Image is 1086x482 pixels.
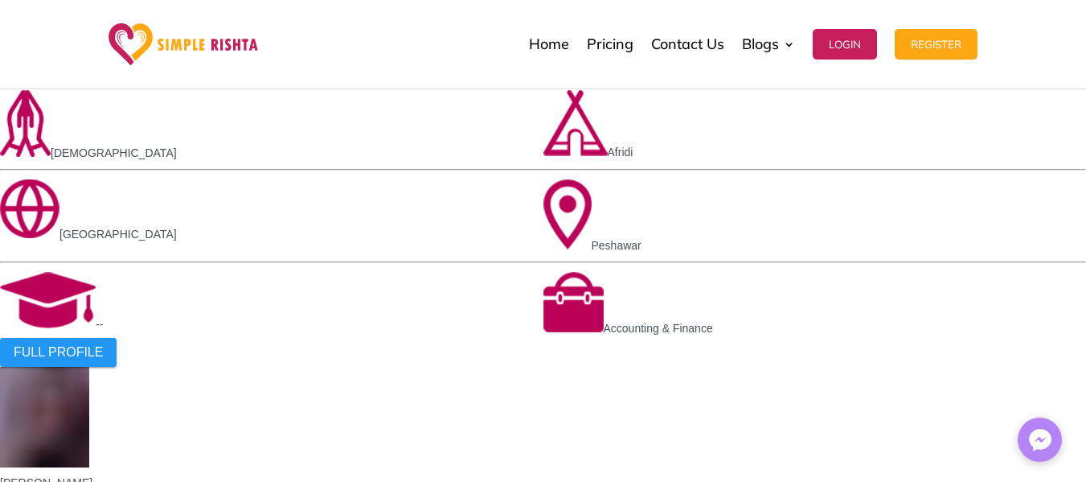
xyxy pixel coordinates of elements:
img: Messenger [1024,424,1056,456]
a: Login [813,4,877,84]
button: Login [813,29,877,60]
a: Home [529,4,569,84]
span: Accounting & Finance [604,322,713,335]
span: [DEMOGRAPHIC_DATA] [51,146,177,159]
span: -- [96,318,103,331]
a: Blogs [742,4,795,84]
span: Afridi [608,146,633,159]
span: FULL PROFILE [14,345,103,360]
span: Peshawar [592,239,641,252]
a: Pricing [587,4,633,84]
a: Register [895,4,977,84]
button: Register [895,29,977,60]
span: [GEOGRAPHIC_DATA] [59,228,177,241]
a: Contact Us [651,4,724,84]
